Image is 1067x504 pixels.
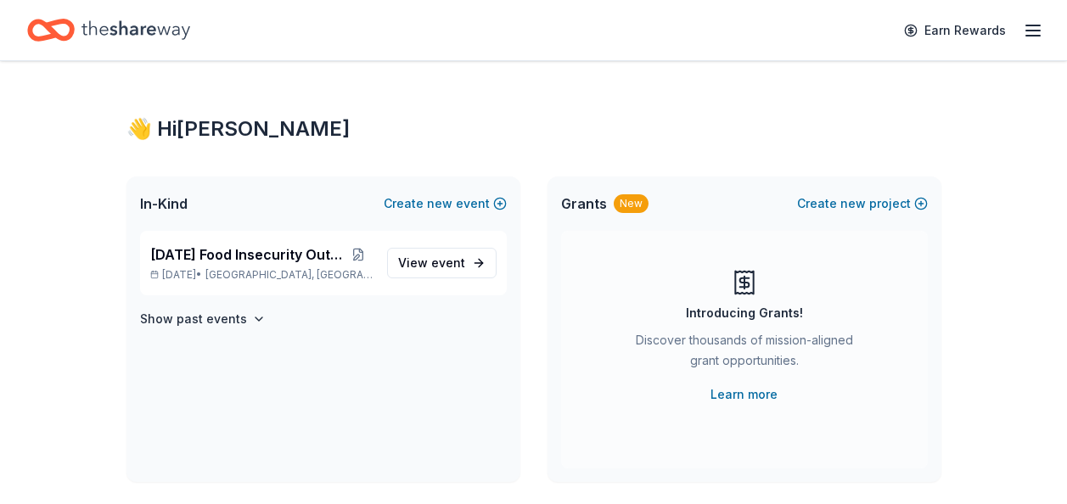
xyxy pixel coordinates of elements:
[384,193,507,214] button: Createnewevent
[140,193,188,214] span: In-Kind
[150,268,373,282] p: [DATE] •
[840,193,866,214] span: new
[205,268,373,282] span: [GEOGRAPHIC_DATA], [GEOGRAPHIC_DATA]
[561,193,607,214] span: Grants
[614,194,649,213] div: New
[27,10,190,50] a: Home
[427,193,452,214] span: new
[140,309,247,329] h4: Show past events
[686,303,803,323] div: Introducing Grants!
[387,248,497,278] a: View event
[431,255,465,270] span: event
[629,330,860,378] div: Discover thousands of mission-aligned grant opportunities.
[797,193,928,214] button: Createnewproject
[150,244,344,265] span: [DATE] Food Insecurity Outreach
[140,309,266,329] button: Show past events
[126,115,941,143] div: 👋 Hi [PERSON_NAME]
[398,253,465,273] span: View
[894,15,1016,46] a: Earn Rewards
[710,384,778,405] a: Learn more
